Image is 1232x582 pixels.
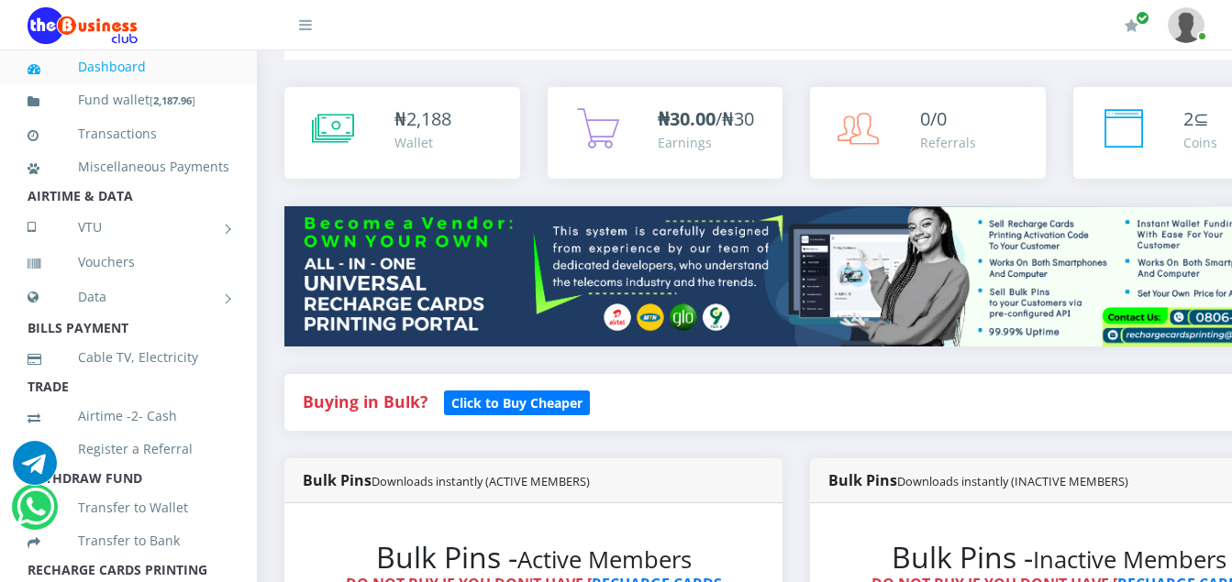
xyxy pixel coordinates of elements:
[28,79,229,122] a: Fund wallet[2,187.96]
[28,428,229,470] a: Register a Referral
[28,520,229,562] a: Transfer to Bank
[28,241,229,283] a: Vouchers
[28,274,229,320] a: Data
[28,113,229,155] a: Transactions
[1033,544,1226,576] small: Inactive Members
[28,395,229,437] a: Airtime -2- Cash
[17,499,54,529] a: Chat for support
[897,473,1128,489] small: Downloads instantly (INACTIVE MEMBERS)
[153,93,192,107] b: 2,187.96
[920,133,976,152] div: Referrals
[658,106,754,131] span: /₦30
[303,390,427,412] strong: Buying in Bulk?
[321,540,746,575] h2: Bulk Pins -
[303,470,590,490] strong: Bulk Pins
[920,106,947,131] span: 0/0
[13,455,57,485] a: Chat for support
[517,544,692,576] small: Active Members
[284,87,520,179] a: ₦2,188 Wallet
[444,390,590,412] a: Click to Buy Cheaper
[1183,133,1217,152] div: Coins
[548,87,783,179] a: ₦30.00/₦30 Earnings
[1183,106,1193,131] span: 2
[150,93,195,107] small: [ ]
[1183,105,1217,133] div: ⊆
[28,46,229,88] a: Dashboard
[394,133,451,152] div: Wallet
[451,394,583,412] b: Click to Buy Cheaper
[28,487,229,529] a: Transfer to Wallet
[810,87,1046,179] a: 0/0 Referrals
[1136,11,1149,25] span: Renew/Upgrade Subscription
[658,133,754,152] div: Earnings
[28,146,229,188] a: Miscellaneous Payments
[828,470,1128,490] strong: Bulk Pins
[1125,18,1138,33] i: Renew/Upgrade Subscription
[1168,7,1204,43] img: User
[394,105,451,133] div: ₦
[28,336,229,379] a: Cable TV, Electricity
[406,106,451,131] span: 2,188
[28,204,229,250] a: VTU
[28,7,138,44] img: Logo
[372,473,590,489] small: Downloads instantly (ACTIVE MEMBERS)
[658,106,716,131] b: ₦30.00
